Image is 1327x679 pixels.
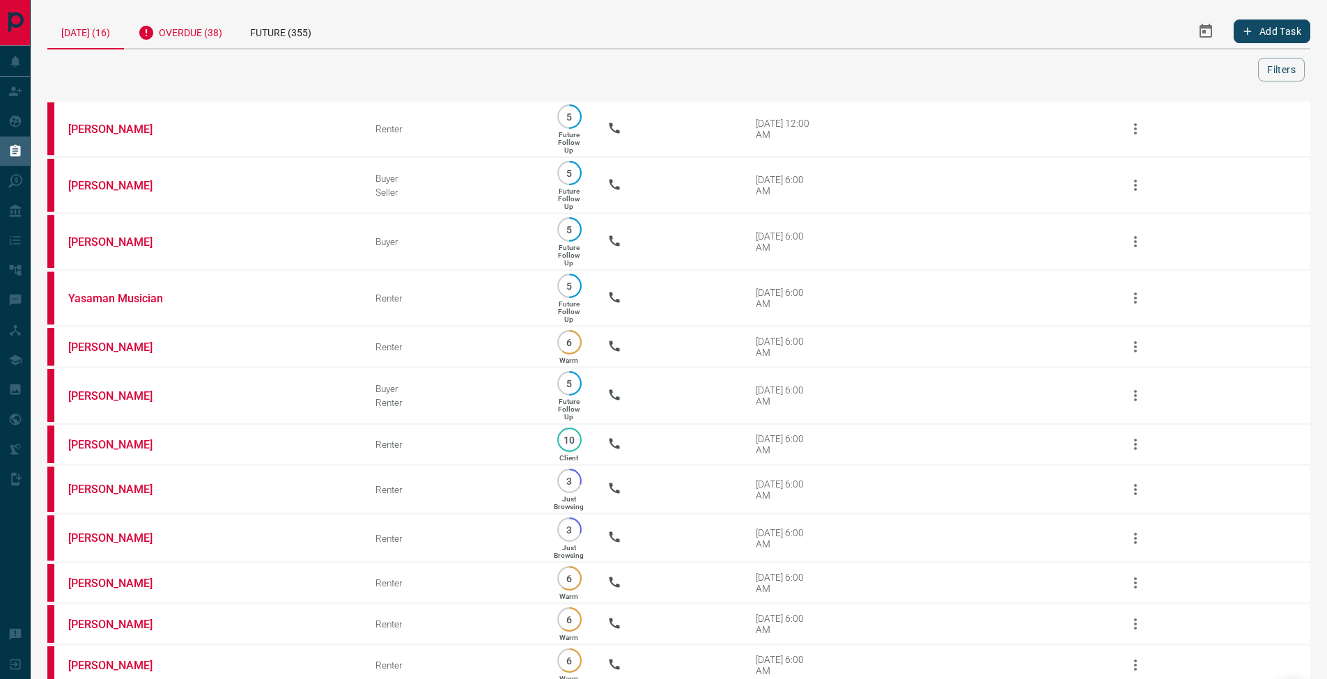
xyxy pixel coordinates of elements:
[756,118,815,140] div: [DATE] 12:00 AM
[47,328,54,366] div: property.ca
[68,389,173,403] a: [PERSON_NAME]
[375,292,531,304] div: Renter
[47,102,54,155] div: property.ca
[68,659,173,672] a: [PERSON_NAME]
[564,111,575,122] p: 5
[756,654,815,676] div: [DATE] 6:00 AM
[68,483,173,496] a: [PERSON_NAME]
[564,224,575,235] p: 5
[375,618,531,630] div: Renter
[68,531,173,545] a: [PERSON_NAME]
[375,397,531,408] div: Renter
[558,131,580,154] p: Future Follow Up
[559,454,578,462] p: Client
[375,484,531,495] div: Renter
[559,593,578,600] p: Warm
[756,527,815,549] div: [DATE] 6:00 AM
[564,573,575,584] p: 6
[564,476,575,486] p: 3
[564,168,575,178] p: 5
[558,187,580,210] p: Future Follow Up
[68,341,173,354] a: [PERSON_NAME]
[47,159,54,212] div: property.ca
[1234,19,1310,43] button: Add Task
[47,515,54,561] div: property.ca
[564,614,575,625] p: 6
[68,179,173,192] a: [PERSON_NAME]
[554,544,584,559] p: Just Browsing
[375,660,531,671] div: Renter
[47,564,54,602] div: property.ca
[558,300,580,323] p: Future Follow Up
[68,235,173,249] a: [PERSON_NAME]
[564,378,575,389] p: 5
[375,187,531,198] div: Seller
[375,439,531,450] div: Renter
[375,236,531,247] div: Buyer
[756,174,815,196] div: [DATE] 6:00 AM
[756,287,815,309] div: [DATE] 6:00 AM
[564,655,575,666] p: 6
[756,231,815,253] div: [DATE] 6:00 AM
[375,533,531,544] div: Renter
[1258,58,1305,81] button: Filters
[1189,15,1223,48] button: Select Date Range
[558,398,580,421] p: Future Follow Up
[559,634,578,641] p: Warm
[564,524,575,535] p: 3
[68,292,173,305] a: Yasaman Musician
[756,384,815,407] div: [DATE] 6:00 AM
[47,467,54,512] div: property.ca
[68,123,173,136] a: [PERSON_NAME]
[564,337,575,348] p: 6
[68,618,173,631] a: [PERSON_NAME]
[375,577,531,588] div: Renter
[68,438,173,451] a: [PERSON_NAME]
[47,426,54,463] div: property.ca
[47,369,54,422] div: property.ca
[47,272,54,325] div: property.ca
[756,336,815,358] div: [DATE] 6:00 AM
[564,435,575,445] p: 10
[558,244,580,267] p: Future Follow Up
[47,14,124,49] div: [DATE] (16)
[124,14,236,48] div: Overdue (38)
[236,14,325,48] div: Future (355)
[756,433,815,455] div: [DATE] 6:00 AM
[375,341,531,352] div: Renter
[564,281,575,291] p: 5
[47,215,54,268] div: property.ca
[375,383,531,394] div: Buyer
[756,613,815,635] div: [DATE] 6:00 AM
[47,605,54,643] div: property.ca
[554,495,584,510] p: Just Browsing
[559,357,578,364] p: Warm
[68,577,173,590] a: [PERSON_NAME]
[375,173,531,184] div: Buyer
[756,572,815,594] div: [DATE] 6:00 AM
[375,123,531,134] div: Renter
[756,478,815,501] div: [DATE] 6:00 AM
